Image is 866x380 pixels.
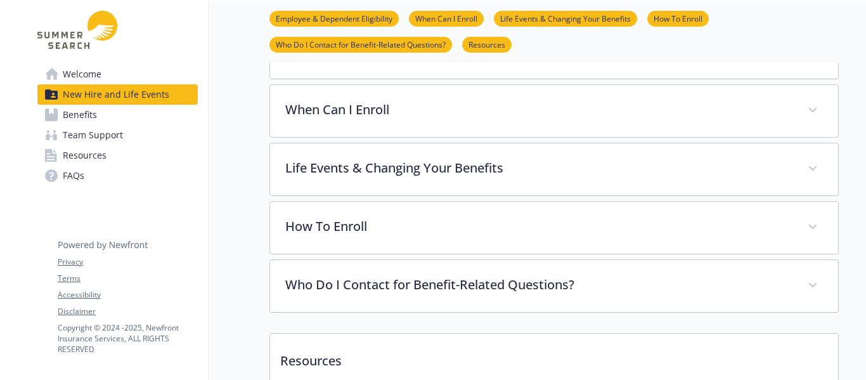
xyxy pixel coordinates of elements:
a: New Hire and Life Events [37,84,198,105]
div: When Can I Enroll [270,85,838,137]
a: Terms [58,273,197,284]
span: Team Support [63,125,123,145]
span: New Hire and Life Events [63,84,169,105]
a: How To Enroll [647,12,709,24]
div: Who Do I Contact for Benefit-Related Questions? [270,260,838,312]
div: Life Events & Changing Your Benefits [270,143,838,195]
a: Life Events & Changing Your Benefits [494,12,637,24]
a: Welcome [37,64,198,84]
span: FAQs [63,166,84,186]
a: Who Do I Contact for Benefit-Related Questions? [269,38,452,50]
a: Resources [462,38,512,50]
p: Life Events & Changing Your Benefits [285,159,792,178]
a: Accessibility [58,289,197,301]
span: Welcome [63,64,101,84]
a: Benefits [37,105,198,125]
a: Resources [37,145,198,166]
a: Team Support [37,125,198,145]
p: When Can I Enroll [285,100,792,119]
p: How To Enroll [285,217,792,236]
p: Copyright © 2024 - 2025 , Newfront Insurance Services, ALL RIGHTS RESERVED [58,322,197,355]
div: How To Enroll [270,202,838,254]
a: Disclaimer [58,306,197,317]
a: FAQs [37,166,198,186]
p: Who Do I Contact for Benefit-Related Questions? [285,275,792,294]
span: Resources [63,145,107,166]
span: Benefits [63,105,97,125]
a: Employee & Dependent Eligibility [269,12,399,24]
a: Privacy [58,256,197,268]
a: When Can I Enroll [409,12,484,24]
